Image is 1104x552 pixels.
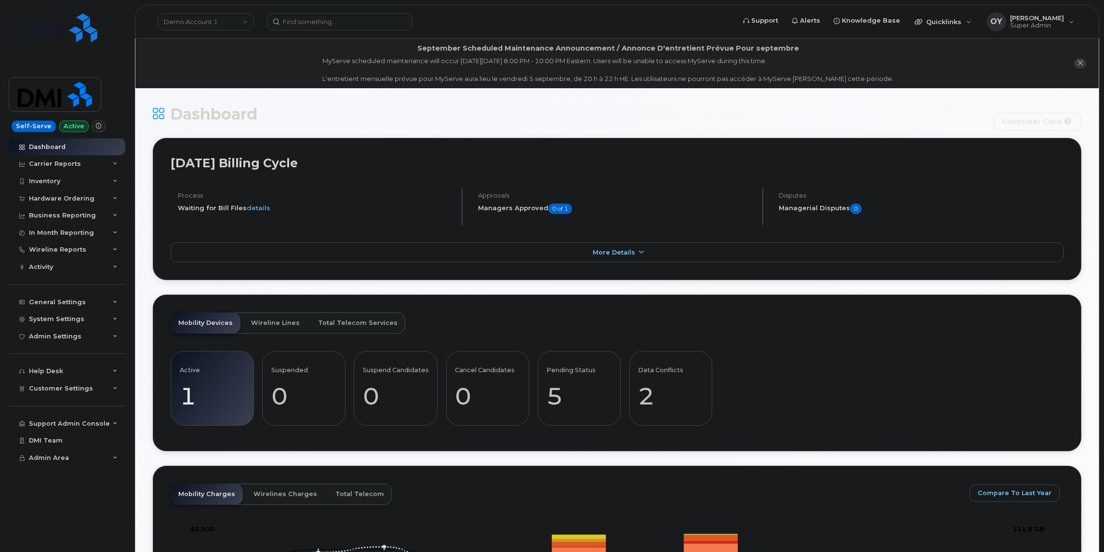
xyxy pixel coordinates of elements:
[322,56,893,83] div: MyServe scheduled maintenance will occur [DATE][DATE] 8:00 PM - 10:00 PM Eastern. Users will be u...
[994,113,1081,131] button: Customer Card
[178,203,453,213] li: Waiting for Bill Files
[978,488,1051,498] span: Compare To Last Year
[178,192,453,199] h4: Process
[850,203,862,214] span: 0
[243,312,307,334] a: Wireline Lines
[153,106,989,122] h1: Dashboard
[171,156,1064,170] h2: [DATE] Billing Cycle
[328,484,392,505] a: Total Telecom
[171,484,243,505] a: Mobility Charges
[970,485,1060,502] button: Compare To Last Year
[271,357,336,420] a: Suspended 0
[779,203,1064,214] h5: Managerial Disputes
[638,357,703,420] a: Data Conflicts 2
[363,357,429,420] a: Suspend Candidates 0
[417,43,799,54] div: September Scheduled Maintenance Announcement / Annonce D'entretient Prévue Pour septembre
[548,203,572,214] span: 0 of 1
[478,203,754,214] h5: Managers Approved
[247,204,270,212] a: details
[1074,58,1086,68] button: close notification
[779,192,1064,199] h4: Disputes
[171,312,240,334] a: Mobility Devices
[455,357,520,420] a: Cancel Candidates 0
[1013,525,1044,533] tspan: 111.8 GB
[310,312,405,334] a: Total Telecom Services
[478,192,754,199] h4: Approvals
[246,484,325,505] a: Wirelines Charges
[546,357,612,420] a: Pending Status 5
[593,249,635,256] span: More Details
[180,357,245,420] a: Active 1
[190,525,214,533] tspan: $2,500
[190,525,214,533] g: $0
